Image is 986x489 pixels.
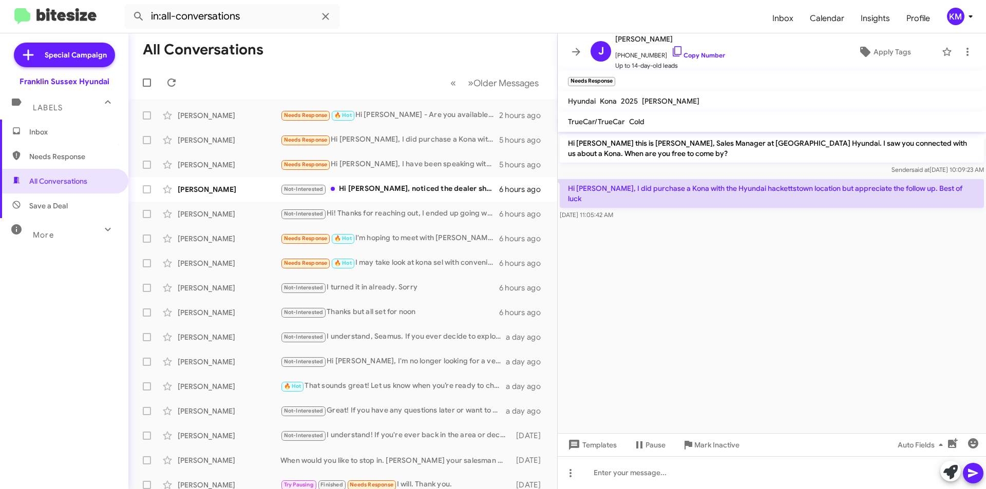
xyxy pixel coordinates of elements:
span: Needs Response [284,136,328,143]
div: [PERSON_NAME] [178,332,280,342]
span: Templates [566,436,617,454]
div: [PERSON_NAME] [178,209,280,219]
div: Great! If you have any questions later or want to schedule an appointment to discuss your vehicle... [280,405,506,417]
span: Not-Interested [284,309,324,316]
div: Thanks but all set for noon [280,306,499,318]
button: Previous [444,72,462,93]
a: Profile [898,4,938,33]
div: 6 hours ago [499,258,549,268]
div: That sounds great! Let us know when you’re ready to chat. We look forward to helping you with you... [280,380,506,392]
button: Next [462,72,545,93]
span: Needs Response [284,235,328,242]
div: [PERSON_NAME] [178,455,280,465]
div: When would you like to stop in. [PERSON_NAME] your salesman will help out and show you some of th... [280,455,511,465]
span: Finished [320,481,343,488]
span: Needs Response [350,481,393,488]
div: a day ago [506,357,549,367]
div: I'm hoping to meet with [PERSON_NAME] either tonight or [DATE] night [280,232,499,244]
button: KM [938,8,975,25]
div: I understand, Seamus. If you ever decide to explore options again, feel free to reach out. Have a... [280,331,506,343]
div: Franklin Sussex Hyundai [20,76,109,87]
div: Hi [PERSON_NAME], I'm no longer looking for a vehicle thank you [280,356,506,367]
div: I turned it in already. Sorry [280,282,499,294]
span: [PERSON_NAME] [615,33,725,45]
span: Special Campaign [45,50,107,60]
button: Auto Fields [889,436,955,454]
span: » [468,76,473,89]
div: [PERSON_NAME] [178,307,280,318]
span: Needs Response [284,112,328,119]
button: Pause [625,436,674,454]
div: 6 hours ago [499,233,549,244]
span: Apply Tags [874,43,911,61]
div: [PERSON_NAME] [178,160,280,170]
p: Hi [PERSON_NAME] this is [PERSON_NAME], Sales Manager at [GEOGRAPHIC_DATA] Hyundai. I saw you con... [560,134,984,163]
span: Mark Inactive [694,436,739,454]
span: Pause [646,436,666,454]
div: [PERSON_NAME] [178,135,280,145]
div: [DATE] [511,431,549,441]
span: 🔥 Hot [334,260,352,266]
div: [PERSON_NAME] [178,406,280,416]
a: Insights [852,4,898,33]
span: All Conversations [29,176,87,186]
div: Hi [PERSON_NAME], noticed the dealer ship so far from my place [280,183,499,195]
button: Mark Inactive [674,436,748,454]
div: Hi [PERSON_NAME] - Are you available [DATE] afternoon at all? [280,109,499,121]
span: Not-Interested [284,432,324,439]
span: Needs Response [29,151,117,162]
span: Kona [600,96,617,106]
span: Not-Interested [284,284,324,291]
span: Cold [629,117,644,126]
a: Copy Number [671,51,725,59]
span: Hyundai [568,96,596,106]
div: [PERSON_NAME] [178,258,280,268]
div: Hi [PERSON_NAME], I have been speaking with [PERSON_NAME] from [GEOGRAPHIC_DATA] [280,159,499,170]
span: TrueCar/TrueCar [568,117,625,126]
a: Inbox [764,4,802,33]
span: Needs Response [284,161,328,168]
div: 6 hours ago [499,184,549,194]
div: 6 hours ago [499,307,549,318]
div: I understand! If you're ever back in the area or decide to sell your vehicle, feel free to reach ... [280,429,511,441]
button: Apply Tags [831,43,937,61]
div: [PERSON_NAME] [178,184,280,194]
p: Hi [PERSON_NAME], I did purchase a Kona with the Hyundai hackettstown location but appreciate the... [560,179,984,208]
div: [PERSON_NAME] [178,233,280,244]
span: 🔥 Hot [284,383,301,389]
span: Sender [DATE] 10:09:23 AM [892,166,984,173]
div: Hi [PERSON_NAME], I did purchase a Kona with the Hyundai hackettstown location but appreciate the... [280,134,499,146]
span: Up to 14-day-old leads [615,61,725,71]
span: Labels [33,103,63,112]
div: a day ago [506,332,549,342]
span: Not-Interested [284,358,324,365]
div: KM [947,8,964,25]
div: 6 hours ago [499,209,549,219]
h1: All Conversations [143,42,263,58]
div: [PERSON_NAME] [178,283,280,293]
div: [PERSON_NAME] [178,381,280,392]
span: Try Pausing [284,481,314,488]
span: Not-Interested [284,186,324,192]
span: 🔥 Hot [334,112,352,119]
div: 5 hours ago [499,160,549,170]
span: More [33,230,54,240]
div: a day ago [506,381,549,392]
small: Needs Response [568,77,615,86]
span: said at [912,166,930,173]
div: 2 hours ago [499,110,549,121]
div: 6 hours ago [499,283,549,293]
div: [DATE] [511,455,549,465]
div: 5 hours ago [499,135,549,145]
div: [PERSON_NAME] [178,431,280,441]
span: [DATE] 11:05:42 AM [560,211,613,219]
div: I may take look at kona sel with convenience package next week after family visitors go home [280,257,499,269]
span: « [450,76,456,89]
span: Auto Fields [898,436,947,454]
div: a day ago [506,406,549,416]
span: Not-Interested [284,407,324,414]
span: [PHONE_NUMBER] [615,45,725,61]
span: [PERSON_NAME] [642,96,699,106]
